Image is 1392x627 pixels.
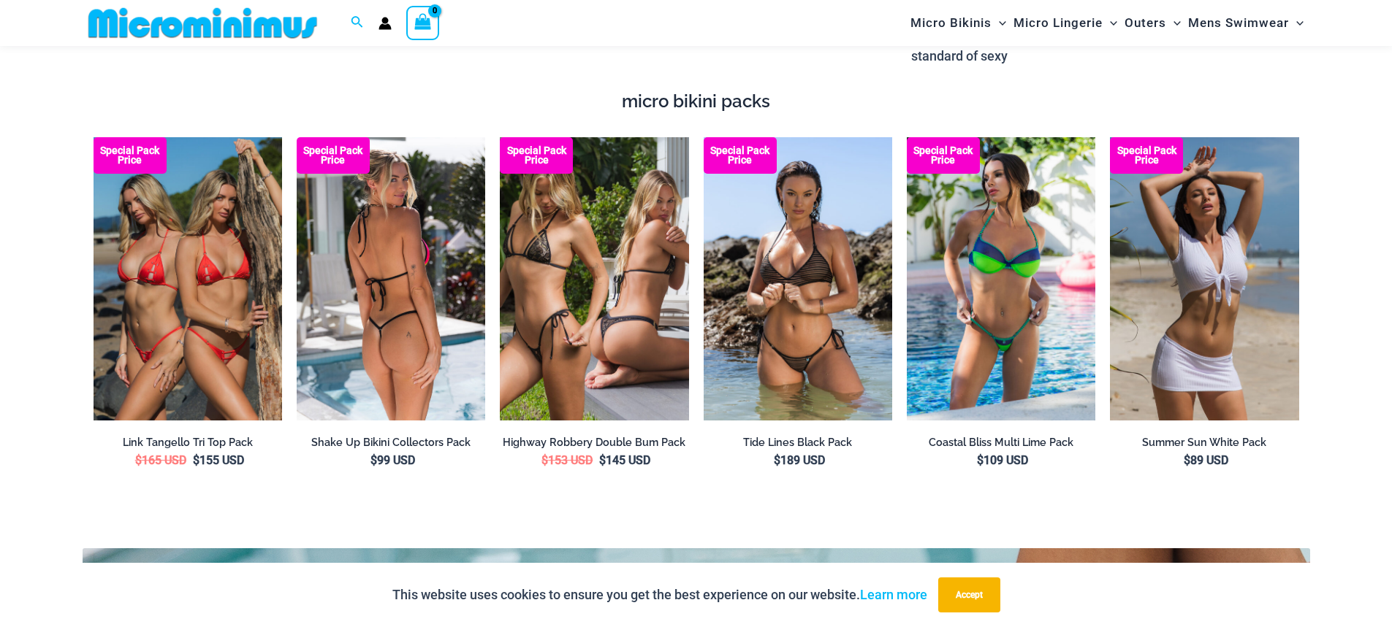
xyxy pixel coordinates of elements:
[297,436,485,450] a: Shake Up Bikini Collectors Pack
[500,436,688,450] a: Highway Robbery Double Bum Pack
[94,137,282,420] a: Bikini Pack Bikini Pack BBikini Pack B
[907,137,1095,420] img: Coastal Bliss Multi Lime 3223 Underwire Top 4275 Micro 07
[351,14,364,32] a: Search icon link
[94,146,167,165] b: Special Pack Price
[992,4,1006,42] span: Menu Toggle
[599,453,650,467] bdi: 145 USD
[977,453,1028,467] bdi: 109 USD
[704,137,892,420] a: Tide Lines Black 350 Halter Top 470 Thong 04 Tide Lines Black 350 Halter Top 470 Thong 03Tide Lin...
[938,577,1000,612] button: Accept
[1110,137,1298,420] img: Summer Sun White 9116 Top 522 Skirt 08
[1103,4,1117,42] span: Menu Toggle
[860,587,927,602] a: Learn more
[905,2,1310,44] nav: Site Navigation
[297,137,485,420] a: Shake Up Sunset 3145 Top 4145 Bottom 04 Shake Up Sunset 3145 Top 4145 Bottom 05Shake Up Sunset 31...
[297,146,370,165] b: Special Pack Price
[500,146,573,165] b: Special Pack Price
[1289,4,1304,42] span: Menu Toggle
[1184,4,1307,42] a: Mens SwimwearMenu ToggleMenu Toggle
[1184,453,1228,467] bdi: 89 USD
[1166,4,1181,42] span: Menu Toggle
[135,453,142,467] span: $
[94,137,282,420] img: Bikini Pack
[83,7,323,39] img: MM SHOP LOGO FLAT
[907,146,980,165] b: Special Pack Price
[907,137,1095,420] a: Coastal Bliss Multi Lime 3223 Underwire Top 4275 Micro 07 Coastal Bliss Multi Lime 3223 Underwire...
[135,453,186,467] bdi: 165 USD
[774,453,825,467] bdi: 189 USD
[1184,453,1190,467] span: $
[94,436,282,450] a: Link Tangello Tri Top Pack
[1110,137,1298,420] a: Summer Sun White 9116 Top 522 Skirt 08 Summer Sun White 9116 Top 522 Skirt 10Summer Sun White 911...
[193,453,244,467] bdi: 155 USD
[704,137,892,420] img: Tide Lines Black 350 Halter Top 470 Thong 04
[541,453,593,467] bdi: 153 USD
[541,453,548,467] span: $
[977,453,984,467] span: $
[1188,4,1289,42] span: Mens Swimwear
[500,137,688,420] img: Top Bum Pack
[370,453,377,467] span: $
[1013,4,1103,42] span: Micro Lingerie
[704,436,892,450] a: Tide Lines Black Pack
[774,453,780,467] span: $
[1121,4,1184,42] a: OutersMenu ToggleMenu Toggle
[599,453,606,467] span: $
[910,4,992,42] span: Micro Bikinis
[94,91,1299,112] h4: micro bikini packs
[1010,4,1121,42] a: Micro LingerieMenu ToggleMenu Toggle
[392,584,927,606] p: This website uses cookies to ensure you get the best experience on our website.
[1110,436,1298,450] a: Summer Sun White Pack
[1110,146,1183,165] b: Special Pack Price
[500,137,688,420] a: Top Bum Pack Highway Robbery Black Gold 305 Tri Top 456 Micro 05Highway Robbery Black Gold 305 Tr...
[907,4,1010,42] a: Micro BikinisMenu ToggleMenu Toggle
[704,146,777,165] b: Special Pack Price
[193,453,199,467] span: $
[297,137,485,420] img: Shake Up Sunset 3145 Top 4145 Bottom 05
[370,453,415,467] bdi: 99 USD
[406,6,440,39] a: View Shopping Cart, empty
[379,17,392,30] a: Account icon link
[907,436,1095,450] a: Coastal Bliss Multi Lime Pack
[1125,4,1166,42] span: Outers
